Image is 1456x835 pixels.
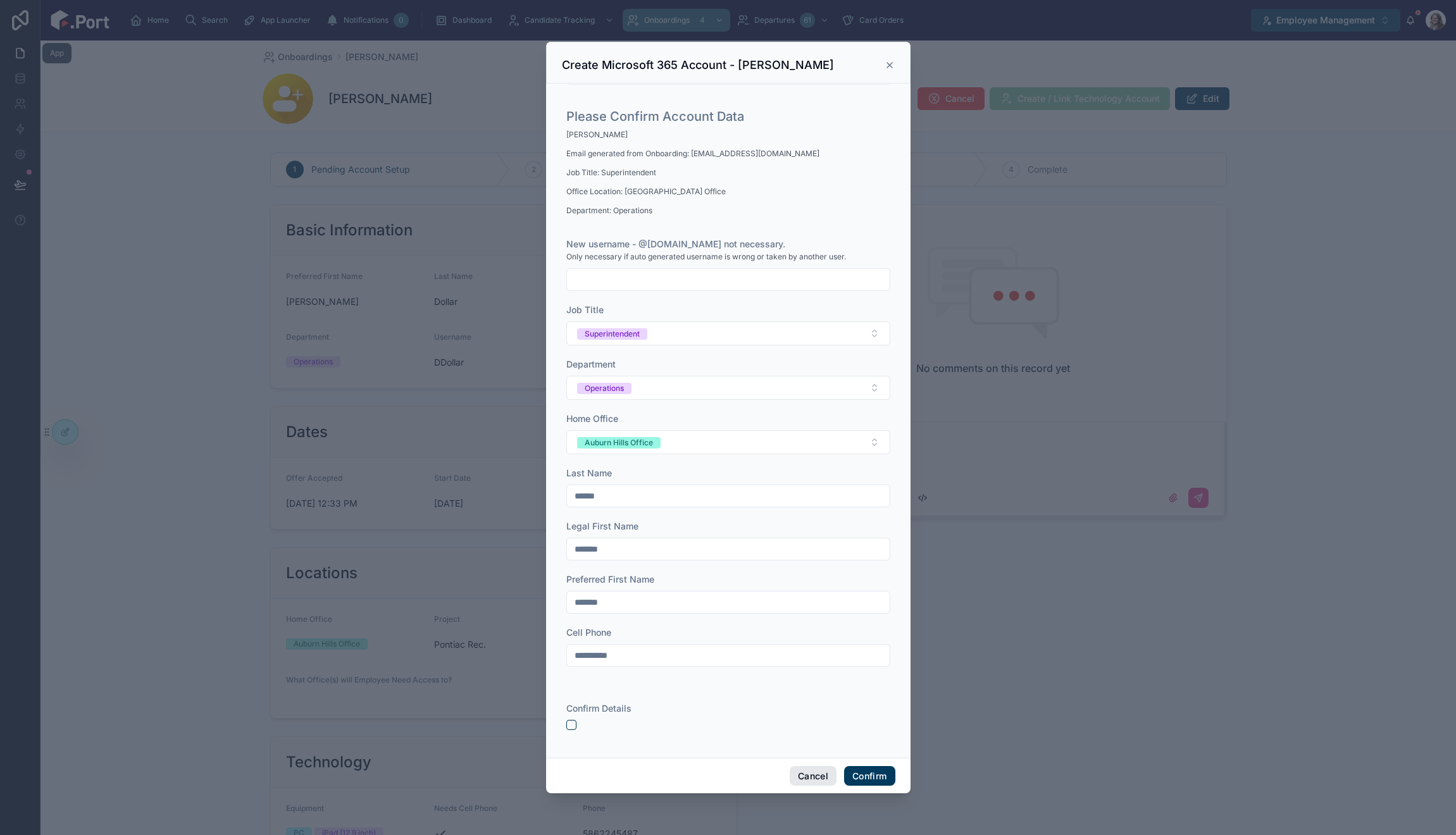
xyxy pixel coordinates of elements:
[585,383,624,394] div: Operations
[790,766,837,786] button: Cancel
[566,467,612,478] span: Last Name
[844,766,895,786] button: Confirm
[585,328,640,340] div: Superintendent
[585,437,653,448] div: Auburn Hills Office
[566,108,744,125] h1: Please Confirm Account Data
[566,413,618,424] span: Home Office
[562,58,834,73] h3: Create Microsoft 365 Account - [PERSON_NAME]
[566,167,819,178] p: Job Title: Superintendent
[566,627,611,638] span: Cell Phone
[566,186,819,197] p: Office Location: [GEOGRAPHIC_DATA] Office
[566,430,890,454] button: Select Button
[566,376,890,400] button: Select Button
[566,703,632,714] span: Confirm Details
[566,574,654,584] span: Preferred First Name
[566,129,819,140] p: [PERSON_NAME]
[566,238,785,249] span: New username - @[DOMAIN_NAME] not necessary.
[566,252,846,262] span: Only necessary if auto generated username is wrong or taken by another user.
[566,205,819,216] p: Department: Operations
[566,521,638,531] span: Legal First Name
[566,148,819,159] p: Email generated from Onboarding: [EMAIL_ADDRESS][DOMAIN_NAME]
[566,321,890,345] button: Select Button
[566,359,616,369] span: Department
[566,304,604,315] span: Job Title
